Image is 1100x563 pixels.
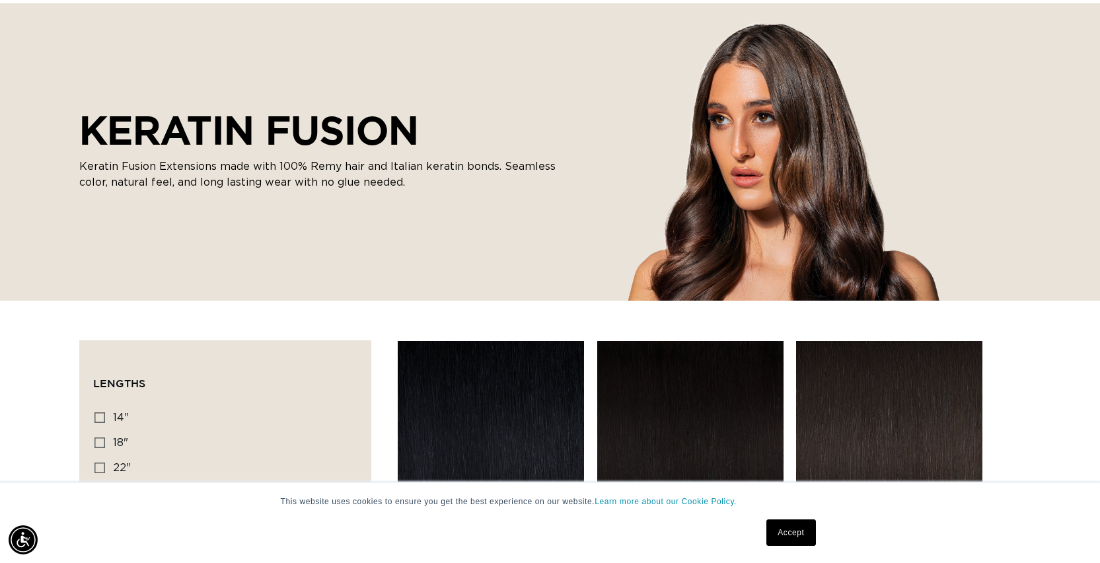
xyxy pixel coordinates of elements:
[113,463,131,473] span: 22"
[93,377,145,389] span: Lengths
[113,437,128,448] span: 18"
[113,412,129,423] span: 14"
[9,525,38,554] div: Accessibility Menu
[595,497,737,506] a: Learn more about our Cookie Policy.
[79,107,581,153] h2: KERATIN FUSION
[93,354,357,402] summary: Lengths (0 selected)
[281,496,820,507] p: This website uses cookies to ensure you get the best experience on our website.
[79,159,581,190] p: Keratin Fusion Extensions made with 100% Remy hair and Italian keratin bonds. Seamless color, nat...
[766,519,815,546] a: Accept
